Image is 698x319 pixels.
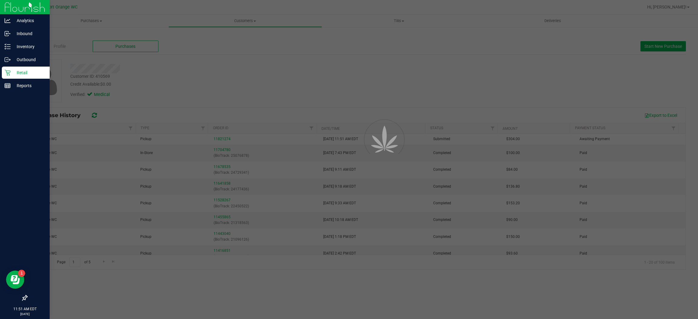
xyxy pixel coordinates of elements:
[11,82,47,89] p: Reports
[5,18,11,24] inline-svg: Analytics
[3,312,47,316] p: [DATE]
[5,31,11,37] inline-svg: Inbound
[18,270,25,277] iframe: Resource center unread badge
[5,44,11,50] inline-svg: Inventory
[5,57,11,63] inline-svg: Outbound
[11,69,47,76] p: Retail
[11,43,47,50] p: Inventory
[3,306,47,312] p: 11:51 AM EDT
[11,56,47,63] p: Outbound
[6,271,24,289] iframe: Resource center
[11,17,47,24] p: Analytics
[11,30,47,37] p: Inbound
[5,70,11,76] inline-svg: Retail
[5,83,11,89] inline-svg: Reports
